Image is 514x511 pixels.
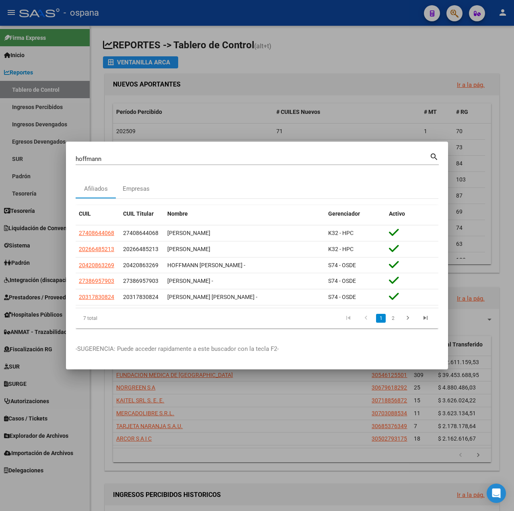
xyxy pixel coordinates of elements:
[123,230,158,236] span: 27408644068
[167,245,322,254] div: [PERSON_NAME]
[325,205,386,223] datatable-header-cell: Gerenciador
[76,308,147,328] div: 7 total
[79,246,114,252] span: 20266485213
[123,184,150,194] div: Empresas
[430,151,439,161] mat-icon: search
[120,205,164,223] datatable-header-cell: CUIL Titular
[79,210,91,217] span: CUIL
[376,314,386,323] a: 1
[123,278,158,284] span: 27386957903
[167,276,322,286] div: [PERSON_NAME] -
[167,229,322,238] div: [PERSON_NAME]
[328,246,354,252] span: K32 - HPC
[123,262,158,268] span: 20420863269
[79,230,114,236] span: 27408644068
[389,210,405,217] span: Activo
[123,294,158,300] span: 20317830824
[328,230,354,236] span: K32 - HPC
[328,294,356,300] span: S74 - OSDE
[167,261,322,270] div: HOFFMANN [PERSON_NAME] -
[79,262,114,268] span: 20420863269
[79,278,114,284] span: 27386957903
[375,311,387,325] li: page 1
[418,314,433,323] a: go to last page
[84,184,108,194] div: Afiliados
[400,314,415,323] a: go to next page
[79,294,114,300] span: 20317830824
[328,262,356,268] span: S74 - OSDE
[328,210,360,217] span: Gerenciador
[388,314,398,323] a: 2
[387,311,399,325] li: page 2
[76,344,438,354] p: -SUGERENCIA: Puede acceder rapidamente a este buscador con la tecla F2-
[341,314,356,323] a: go to first page
[123,210,154,217] span: CUIL Titular
[487,484,506,503] div: Open Intercom Messenger
[167,210,188,217] span: Nombre
[358,314,374,323] a: go to previous page
[328,278,356,284] span: S74 - OSDE
[76,205,120,223] datatable-header-cell: CUIL
[386,205,438,223] datatable-header-cell: Activo
[123,246,158,252] span: 20266485213
[167,293,322,302] div: [PERSON_NAME] [PERSON_NAME] -
[164,205,325,223] datatable-header-cell: Nombre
